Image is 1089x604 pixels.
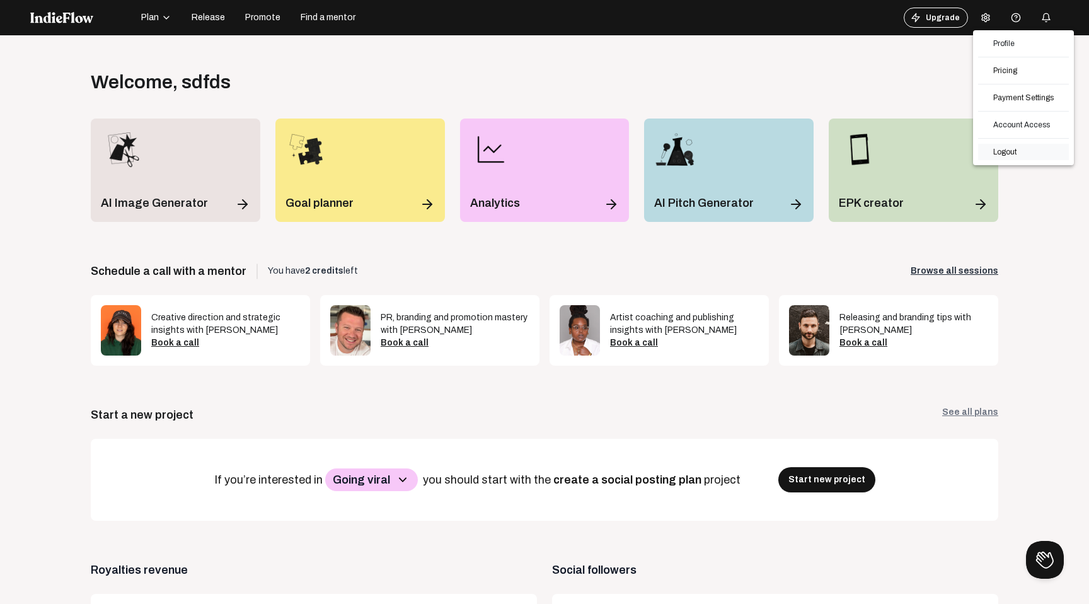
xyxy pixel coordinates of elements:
[978,90,1069,106] a: Payment Settings
[978,35,1069,52] a: Profile
[978,144,1069,160] a: Logout
[1026,541,1064,579] iframe: Toggle Customer Support
[978,117,1069,133] a: Account Access
[978,62,1069,79] a: Pricing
